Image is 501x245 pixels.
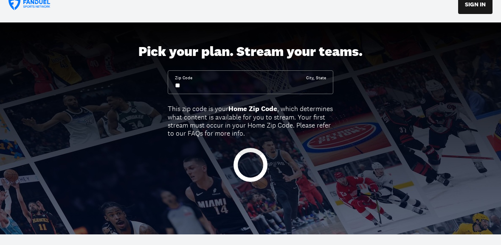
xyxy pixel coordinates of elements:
[228,104,277,113] b: Home Zip Code
[138,44,363,60] div: Pick your plan. Stream your teams.
[168,105,333,137] div: This zip code is your , which determines what content is available for you to stream. Your first ...
[175,75,192,81] div: Zip Code
[306,75,326,81] div: City, State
